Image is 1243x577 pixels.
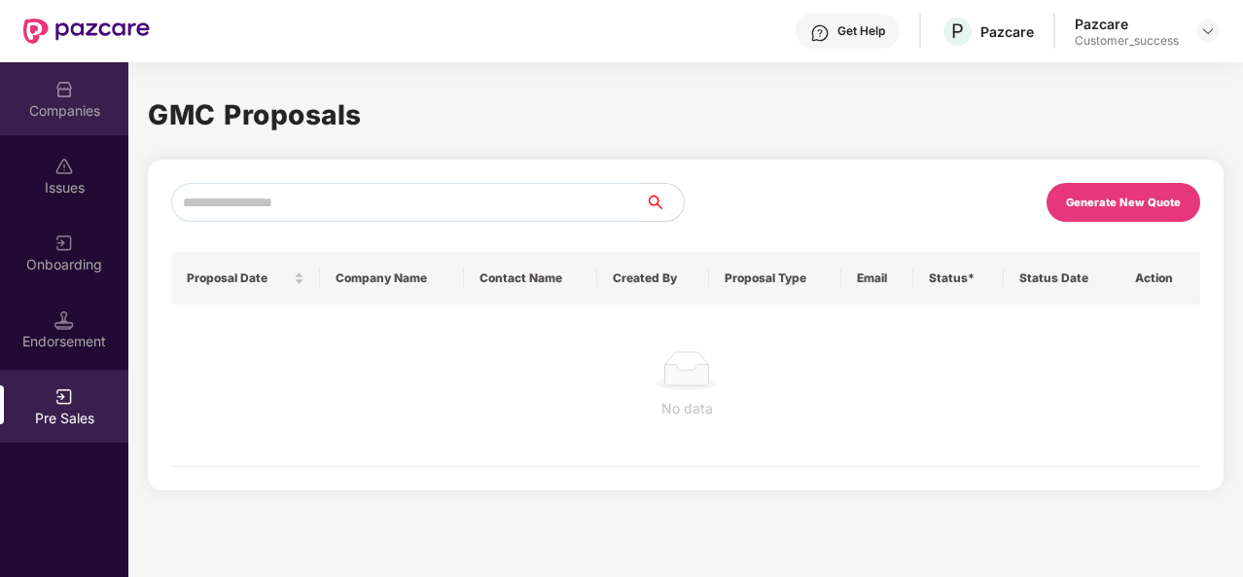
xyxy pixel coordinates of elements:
[980,22,1034,41] div: Pazcare
[709,252,841,305] th: Proposal Type
[644,195,684,210] span: search
[841,252,913,305] th: Email
[187,398,1187,419] div: No data
[837,23,885,39] div: Get Help
[54,234,74,253] img: svg+xml;base64,PHN2ZyB3aWR0aD0iMjAiIGhlaWdodD0iMjAiIHZpZXdCb3g9IjAgMCAyMCAyMCIgZmlsbD0ibm9uZSIgeG...
[187,270,290,286] span: Proposal Date
[597,252,709,305] th: Created By
[1066,196,1181,209] div: Generate New Quote
[951,19,964,43] span: P
[1004,252,1121,305] th: Status Date
[148,93,1224,136] h1: GMC Proposals
[54,80,74,99] img: svg+xml;base64,PHN2ZyBpZD0iQ29tcGFuaWVzIiB4bWxucz0iaHR0cDovL3d3dy53My5vcmcvMjAwMC9zdmciIHdpZHRoPS...
[1075,15,1179,33] div: Pazcare
[810,23,830,43] img: svg+xml;base64,PHN2ZyBpZD0iSGVscC0zMngzMiIgeG1sbnM9Imh0dHA6Ly93d3cudzMub3JnLzIwMDAvc3ZnIiB3aWR0aD...
[23,18,150,44] img: New Pazcare Logo
[171,252,320,305] th: Proposal Date
[913,252,1004,305] th: Status*
[1075,33,1179,49] div: Customer_success
[1119,252,1200,305] th: Action
[54,157,74,176] img: svg+xml;base64,PHN2ZyBpZD0iSXNzdWVzX2Rpc2FibGVkIiB4bWxucz0iaHR0cDovL3d3dy53My5vcmcvMjAwMC9zdmciIH...
[644,183,685,222] button: search
[1200,23,1216,39] img: svg+xml;base64,PHN2ZyBpZD0iRHJvcGRvd24tMzJ4MzIiIHhtbG5zPSJodHRwOi8vd3d3LnczLm9yZy8yMDAwL3N2ZyIgd2...
[54,387,74,407] img: svg+xml;base64,PHN2ZyB3aWR0aD0iMjAiIGhlaWdodD0iMjAiIHZpZXdCb3g9IjAgMCAyMCAyMCIgZmlsbD0ibm9uZSIgeG...
[54,310,74,330] img: svg+xml;base64,PHN2ZyB3aWR0aD0iMTQuNSIgaGVpZ2h0PSIxNC41IiB2aWV3Qm94PSIwIDAgMTYgMTYiIGZpbGw9Im5vbm...
[464,252,597,305] th: Contact Name
[320,252,464,305] th: Company Name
